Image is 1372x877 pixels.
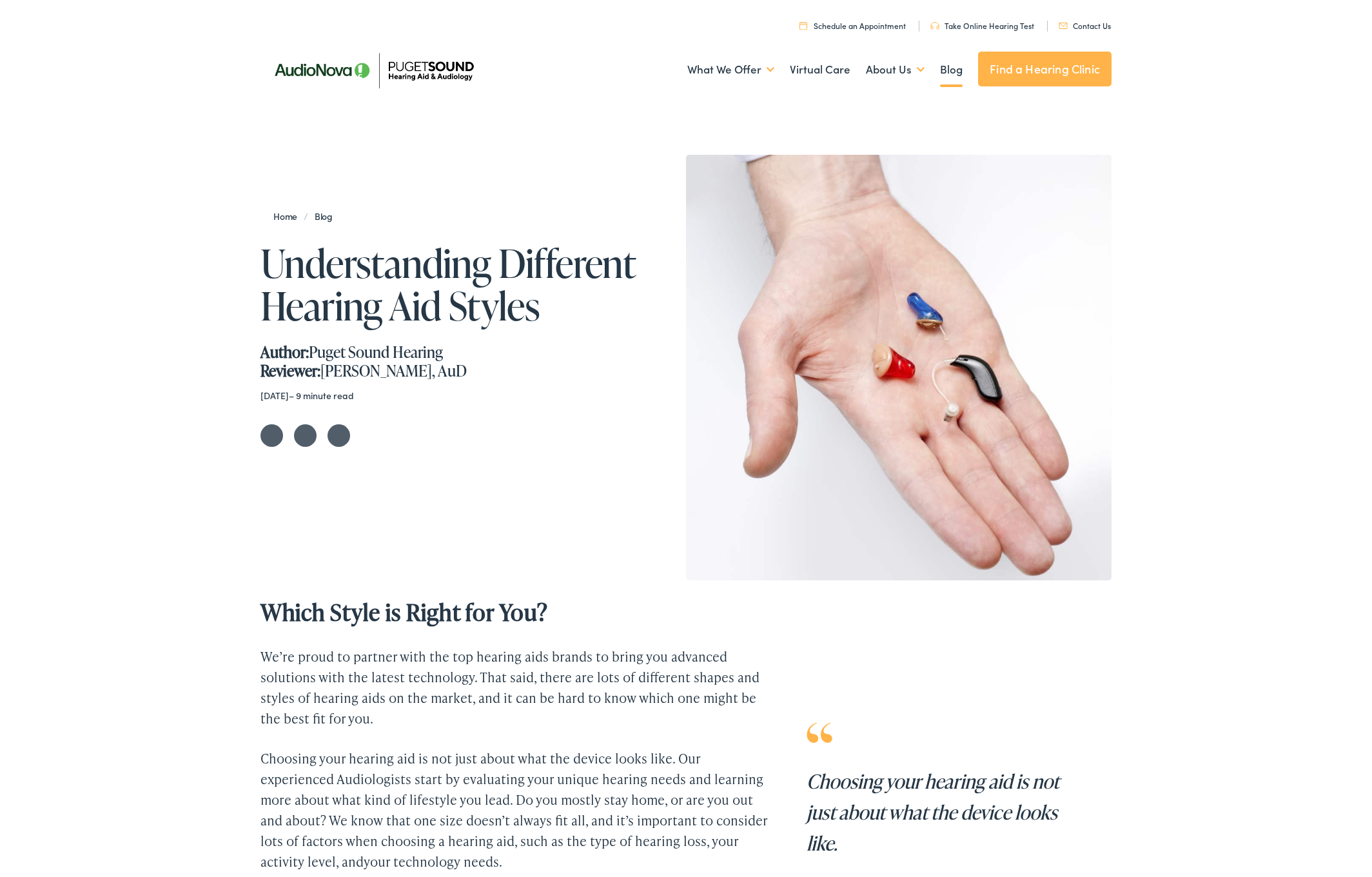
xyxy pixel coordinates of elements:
[930,20,1034,31] a: Take Online Hearing Test
[1059,20,1111,31] a: Contact Us
[260,360,320,381] strong: Reviewer:
[260,389,289,402] time: [DATE]
[799,21,807,30] img: utility icon
[686,155,1112,580] img: hearing aids in hand
[308,210,339,222] a: Blog
[807,765,1088,858] p: Choosing your hearing aid is not just about what the device looks like.
[1059,23,1068,29] img: utility icon
[260,390,652,401] div: – 9 minute read
[978,52,1112,86] a: Find a Hearing Clinic
[260,646,771,729] p: We’re proud to partner with the top hearing aids brands to bring you advanced solutions with the ...
[294,424,317,447] a: Share on Facebook
[866,46,925,94] a: About Us
[260,341,309,362] strong: Author:
[687,46,774,94] a: What We Offer
[273,210,339,222] span: /
[930,22,939,30] img: utility icon
[260,596,548,628] strong: Which Style is Right for You?
[260,424,283,447] a: Share on Twitter
[799,20,906,31] a: Schedule an Appointment
[940,46,963,94] a: Blog
[364,852,499,871] a: your technology needs
[273,210,304,222] a: Home
[260,748,771,872] p: Choosing your hearing aid is not just about what the device looks like. Our experienced Audiologi...
[790,46,850,94] a: Virtual Care
[328,424,350,447] a: Share on LinkedIn
[260,242,652,327] h1: Understanding Different Hearing Aid Styles
[260,343,652,380] div: Puget Sound Hearing [PERSON_NAME], AuD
